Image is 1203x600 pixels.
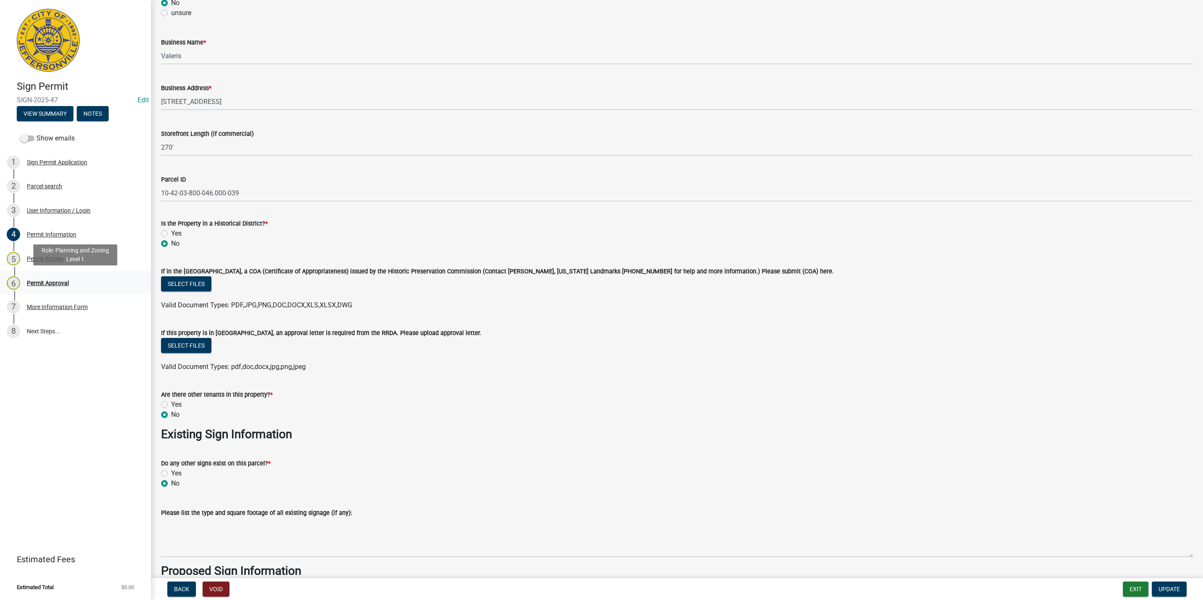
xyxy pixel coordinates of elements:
[7,325,20,338] div: 8
[1159,586,1180,592] span: Update
[171,478,180,488] label: No
[7,179,20,193] div: 2
[7,156,20,169] div: 1
[17,81,144,93] h4: Sign Permit
[174,586,189,592] span: Back
[171,468,182,478] label: Yes
[77,106,109,121] button: Notes
[1152,582,1187,597] button: Update
[7,551,138,568] a: Estimated Fees
[161,363,306,371] span: Valid Document Types: pdf,doc,docx,jpg,png,jpeg
[138,96,149,104] a: Edit
[17,9,80,72] img: City of Jeffersonville, Indiana
[7,300,20,314] div: 7
[1123,582,1148,597] button: Exit
[161,221,268,227] label: Is the Property in a Historical District?
[161,564,301,578] strong: Proposed Sign Information
[27,256,64,262] div: Permit Review
[161,338,211,353] button: Select files
[161,276,211,291] button: Select files
[171,229,182,239] label: Yes
[27,304,88,310] div: More Information Form
[171,8,191,18] label: unsure
[161,40,206,46] label: Business Name
[17,106,73,121] button: View Summary
[161,301,352,309] span: Valid Document Types: PDF,JPG,PNG,DOC,DOCX,XLS,XLSX,DWG
[7,252,20,265] div: 5
[138,96,149,104] wm-modal-confirm: Edit Application Number
[161,427,292,441] strong: Existing Sign Information
[161,177,186,183] label: Parcel ID
[161,86,211,91] label: Business Address
[161,269,834,275] label: If in the [GEOGRAPHIC_DATA], a COA (Certificate of Appropriateness) issued by the Historic Preser...
[203,582,229,597] button: Void
[7,276,20,290] div: 6
[121,584,134,590] span: $0.00
[27,280,69,286] div: Permit Approval
[161,131,254,137] label: Storefront Length (if commercial)
[161,392,273,398] label: Are there other tenants in this property?
[34,244,117,265] div: Role: Planning and Zoning Level 1
[27,183,62,189] div: Parcel search
[161,461,271,467] label: Do any other signs exist on this parcel?
[171,400,182,410] label: Yes
[17,111,73,117] wm-modal-confirm: Summary
[27,231,76,237] div: Permit Information
[17,584,54,590] span: Estimated Total
[27,208,91,213] div: User Information / Login
[161,330,482,336] label: If this property is in [GEOGRAPHIC_DATA], an approval letter is required from the RRDA. Please up...
[167,582,196,597] button: Back
[171,410,180,420] label: No
[171,239,180,249] label: No
[77,111,109,117] wm-modal-confirm: Notes
[17,96,134,104] span: SIGN-2025-47
[27,159,87,165] div: Sign Permit Application
[7,204,20,217] div: 3
[161,510,352,516] label: Please list the type and square footage of all existing signage (if any):
[7,228,20,241] div: 4
[20,133,75,143] label: Show emails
